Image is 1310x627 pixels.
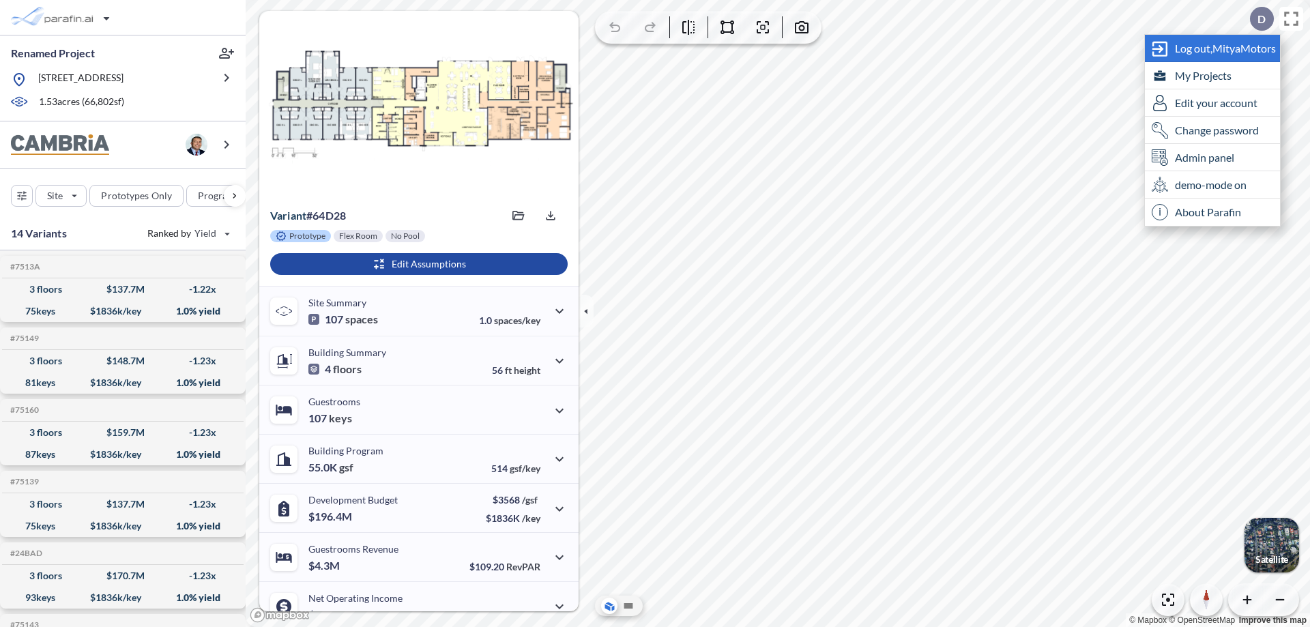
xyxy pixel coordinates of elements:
[1145,35,1280,62] div: Log out
[1145,62,1280,89] div: My Projects
[339,461,353,474] span: gsf
[1257,13,1266,25] p: D
[8,477,39,486] h5: Click to copy the code
[186,134,207,156] img: user logo
[308,362,362,376] p: 4
[1175,151,1234,164] span: Admin panel
[308,297,366,308] p: Site Summary
[308,592,403,604] p: Net Operating Income
[391,231,420,242] p: No Pool
[35,185,87,207] button: Site
[514,364,540,376] span: height
[620,598,637,614] button: Site Plan
[329,411,352,425] span: keys
[1145,117,1280,144] div: Change password
[1145,171,1280,199] div: demo-mode on
[308,559,342,572] p: $4.3M
[136,222,239,244] button: Ranked by Yield
[1255,554,1288,565] p: Satellite
[8,262,40,272] h5: Click to copy the code
[308,411,352,425] p: 107
[494,315,540,326] span: spaces/key
[522,512,540,524] span: /key
[1244,518,1299,572] button: Switcher ImageSatellite
[8,405,39,415] h5: Click to copy the code
[486,512,540,524] p: $1836K
[11,46,95,61] p: Renamed Project
[392,257,466,271] p: Edit Assumptions
[1175,42,1276,55] span: Log out, MityaMotors
[270,209,306,222] span: Variant
[308,494,398,506] p: Development Budget
[601,598,617,614] button: Aerial View
[486,494,540,506] p: $3568
[482,610,540,622] p: 40.4%
[38,71,123,88] p: [STREET_ADDRESS]
[8,334,39,343] h5: Click to copy the code
[89,185,184,207] button: Prototypes Only
[522,494,538,506] span: /gsf
[469,561,540,572] p: $109.20
[250,607,310,623] a: Mapbox homepage
[11,134,109,156] img: BrandImage
[39,95,124,110] p: 1.53 acres ( 66,802 sf)
[345,312,378,326] span: spaces
[1175,178,1247,192] span: demo-mode on
[510,463,540,474] span: gsf/key
[308,445,383,456] p: Building Program
[101,189,172,203] p: Prototypes Only
[1244,518,1299,572] img: Switcher Image
[270,209,346,222] p: # 64d28
[308,510,354,523] p: $196.4M
[492,364,540,376] p: 56
[1239,615,1307,625] a: Improve this map
[491,463,540,474] p: 514
[1129,615,1167,625] a: Mapbox
[505,364,512,376] span: ft
[11,225,67,242] p: 14 Variants
[308,608,342,622] p: $1.8M
[1169,615,1235,625] a: OpenStreetMap
[47,189,63,203] p: Site
[333,362,362,376] span: floors
[8,549,42,558] h5: Click to copy the code
[270,253,568,275] button: Edit Assumptions
[308,347,386,358] p: Building Summary
[1175,123,1259,137] span: Change password
[198,189,236,203] p: Program
[1175,96,1257,110] span: Edit your account
[308,312,378,326] p: 107
[1145,199,1280,226] div: About Parafin
[194,227,217,240] span: Yield
[1175,69,1232,83] span: My Projects
[1152,204,1168,220] span: i
[186,185,260,207] button: Program
[308,461,353,474] p: 55.0K
[510,610,540,622] span: margin
[289,231,325,242] p: Prototype
[1175,205,1241,219] span: About Parafin
[479,315,540,326] p: 1.0
[506,561,540,572] span: RevPAR
[1145,89,1280,117] div: Edit user
[339,231,377,242] p: Flex Room
[308,396,360,407] p: Guestrooms
[308,543,398,555] p: Guestrooms Revenue
[1145,144,1280,171] div: Admin panel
